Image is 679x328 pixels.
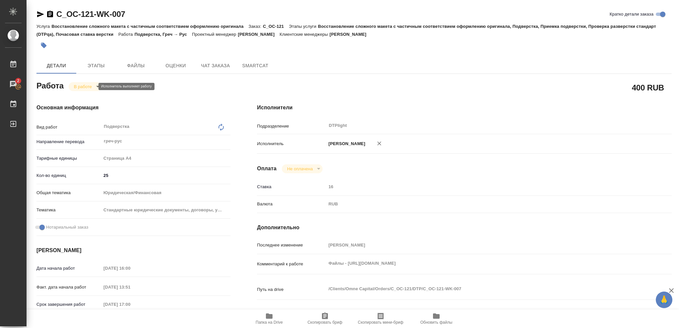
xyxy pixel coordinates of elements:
p: Тематика [36,207,101,213]
button: Удалить исполнителя [372,136,387,151]
h4: Исполнители [257,104,672,112]
h2: 400 RUB [632,82,664,93]
p: Комментарий к работе [257,261,326,267]
h4: Основная информация [36,104,230,112]
button: 🙏 [656,292,672,308]
a: 2 [2,76,25,92]
div: Страница А4 [101,153,230,164]
input: ✎ Введи что-нибудь [101,171,230,180]
input: Пустое поле [326,182,637,191]
a: C_OC-121-WK-007 [56,10,125,19]
div: Юридическая/Финансовая [101,187,230,198]
span: Файлы [120,62,152,70]
p: Услуга [36,24,51,29]
span: Чат заказа [200,62,231,70]
p: Восстановление сложного макета с частичным соответствием оформлению оригинала [51,24,248,29]
p: Клиентские менеджеры [279,32,330,37]
button: Не оплачена [285,166,315,172]
p: Этапы услуги [289,24,318,29]
p: Вид работ [36,124,101,131]
p: Восстановление сложного макета с частичным соответствием оформлению оригинала, Подверстка, Приемк... [36,24,656,37]
span: Обновить файлы [420,320,453,325]
span: Оценки [160,62,192,70]
span: Нотариальный заказ [46,224,88,231]
span: SmartCat [239,62,271,70]
p: Исполнитель [257,140,326,147]
p: [PERSON_NAME] [238,32,279,37]
input: Пустое поле [101,300,159,309]
h4: Дополнительно [257,224,672,232]
textarea: /Clients/Omne Capital/Orders/C_OC-121/DTP/C_OC-121-WK-007 [326,283,637,295]
p: Подверстка, Греч → Рус [135,32,192,37]
div: В работе [69,82,102,91]
input: Пустое поле [101,282,159,292]
p: Общая тематика [36,190,101,196]
p: Дата начала работ [36,265,101,272]
span: Скопировать бриф [307,320,342,325]
span: 🙏 [658,293,670,307]
button: Добавить тэг [36,38,51,53]
input: Пустое поле [326,240,637,250]
span: 2 [13,78,23,84]
p: Направление перевода [36,138,101,145]
button: Скопировать ссылку [46,10,54,18]
p: Заказ: [249,24,263,29]
button: Папка на Drive [241,309,297,328]
div: В работе [282,164,323,173]
span: Скопировать мини-бриф [358,320,403,325]
button: В работе [72,84,94,89]
button: Скопировать ссылку для ЯМессенджера [36,10,44,18]
input: Пустое поле [101,263,159,273]
p: Путь на drive [257,286,326,293]
div: Стандартные юридические документы, договоры, уставы [101,204,230,216]
h2: Работа [36,79,64,91]
button: Обновить файлы [408,309,464,328]
h4: [PERSON_NAME] [36,246,230,254]
p: Факт. дата начала работ [36,284,101,291]
span: Папка на Drive [256,320,283,325]
button: Скопировать бриф [297,309,353,328]
p: Валюта [257,201,326,207]
p: Ставка [257,184,326,190]
p: Проектный менеджер [192,32,238,37]
div: RUB [326,198,637,210]
p: [PERSON_NAME] [330,32,371,37]
p: Работа [118,32,135,37]
p: Срок завершения работ [36,301,101,308]
h4: Оплата [257,165,277,173]
span: Этапы [80,62,112,70]
textarea: Файлы - [URL][DOMAIN_NAME] [326,258,637,269]
p: Кол-во единиц [36,172,101,179]
button: Скопировать мини-бриф [353,309,408,328]
p: [PERSON_NAME] [326,140,365,147]
span: Детали [40,62,72,70]
p: Подразделение [257,123,326,130]
p: Последнее изменение [257,242,326,248]
span: Кратко детали заказа [610,11,653,18]
p: C_OC-121 [263,24,289,29]
p: Тарифные единицы [36,155,101,162]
